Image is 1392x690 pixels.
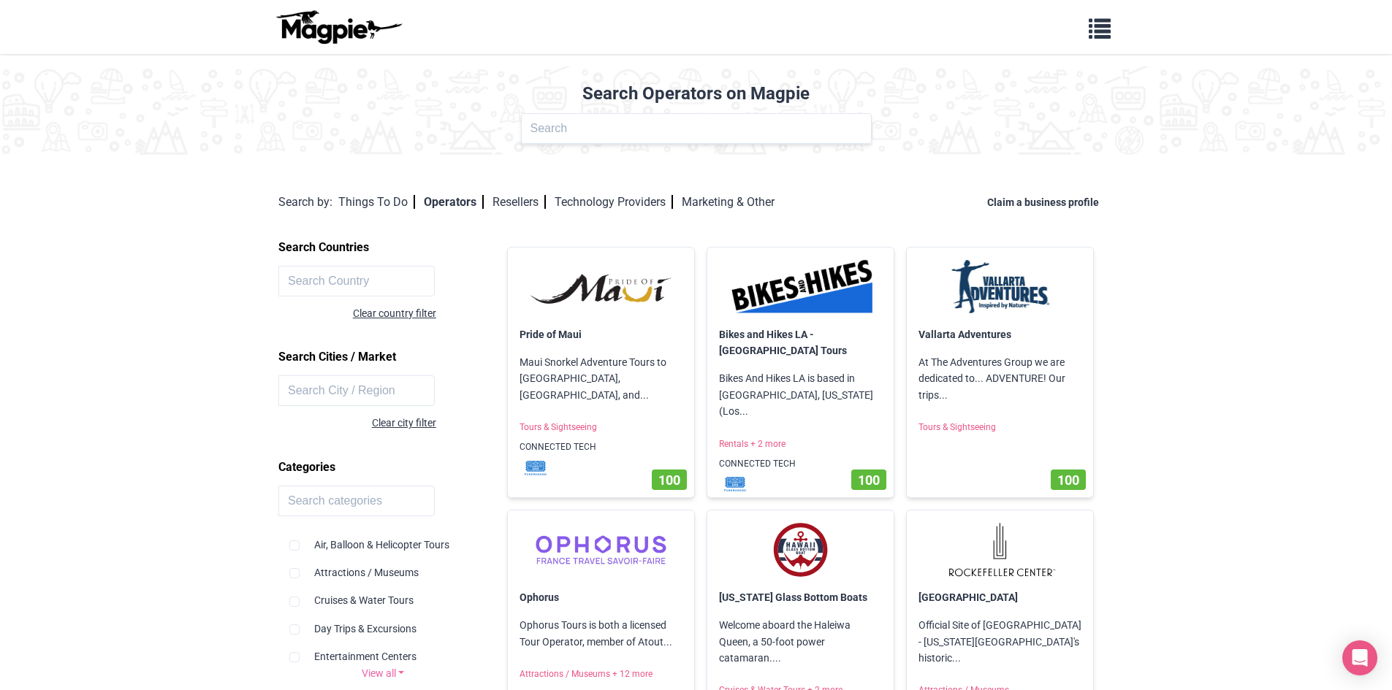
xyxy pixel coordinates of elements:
[719,259,882,315] img: Bikes and Hikes LA - Los Angeles Tours logo
[278,455,487,480] h2: Categories
[508,434,694,460] p: CONNECTED TECH
[919,259,1081,315] img: Vallarta Adventures logo
[278,415,436,431] div: Clear city filter
[289,525,476,553] div: Air, Balloon & Helicopter Tours
[278,193,332,212] div: Search by:
[907,342,1093,415] p: At The Adventures Group we are dedicated to... ADVENTURE! Our trips...
[508,662,694,687] p: Attractions / Museums + 12 more
[520,259,682,315] img: Pride of Maui logo
[520,591,559,603] a: Ophorus
[338,195,415,209] a: Things To Do
[514,461,558,475] img: mf1jrhtrrkrdcsvakxwt.svg
[278,375,435,406] input: Search City / Region
[919,329,1011,340] a: Vallarta Adventures
[858,472,880,488] span: 100
[919,591,1018,603] a: [GEOGRAPHIC_DATA]
[987,196,1105,208] a: Claim a business profile
[273,9,404,45] img: logo-ab69f6fb50320c5b225c76a69d11143b.png
[1342,640,1377,675] div: Open Intercom Messenger
[707,359,894,431] p: Bikes And Hikes LA is based in [GEOGRAPHIC_DATA], [US_STATE] (Los...
[919,522,1081,578] img: Rockefeller Center logo
[278,486,435,516] input: Search categories
[1057,472,1079,488] span: 100
[9,83,1383,104] h2: Search Operators on Magpie
[907,415,1093,440] p: Tours & Sightseeing
[278,266,435,296] input: Search Country
[278,305,436,321] div: Clear country filter
[707,605,894,678] p: Welcome aboard the Haleiwa Queen, a 50-foot power catamaran....
[508,415,694,440] p: Tours & Sightseeing
[719,591,867,603] a: [US_STATE] Glass Bottom Boats
[289,609,476,637] div: Day Trips & Excursions
[492,195,546,209] a: Resellers
[289,580,476,608] div: Cruises & Water Tours
[289,553,476,580] div: Attractions / Museums
[658,472,680,488] span: 100
[707,451,894,477] p: CONNECTED TECH
[508,342,694,415] p: Maui Snorkel Adventure Tours to [GEOGRAPHIC_DATA], [GEOGRAPHIC_DATA], and...
[719,522,882,578] img: Hawaii Glass Bottom Boats logo
[520,329,582,340] a: Pride of Maui
[278,665,487,681] a: View all
[289,637,476,664] div: Entertainment Centers
[520,522,682,578] img: Ophorus logo
[707,432,894,457] p: Rentals + 2 more
[508,605,694,662] p: Ophorus Tours is both a licensed Tour Operator, member of Atout...
[278,345,487,369] h2: Search Cities / Market
[713,477,757,491] img: mf1jrhtrrkrdcsvakxwt.svg
[719,329,847,356] a: Bikes and Hikes LA - [GEOGRAPHIC_DATA] Tours
[555,195,673,209] a: Technology Providers
[521,113,872,144] input: Search
[907,605,1093,678] p: Official Site of [GEOGRAPHIC_DATA] - [US_STATE][GEOGRAPHIC_DATA]'s historic...
[682,195,775,209] a: Marketing & Other
[424,195,484,209] a: Operators
[278,235,487,260] h2: Search Countries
